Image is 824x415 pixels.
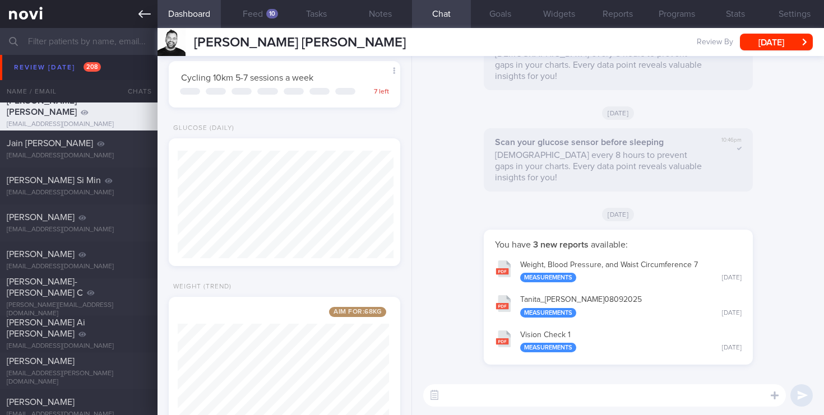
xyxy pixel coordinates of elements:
div: [EMAIL_ADDRESS][DOMAIN_NAME] [7,226,151,234]
div: Vision Check 1 [520,330,742,353]
strong: Scan your glucose sensor before sleeping [495,138,664,147]
span: Review By [697,38,733,48]
span: [PERSON_NAME]-[PERSON_NAME] C [7,277,83,297]
div: [EMAIL_ADDRESS][PERSON_NAME][DOMAIN_NAME] [7,370,151,386]
span: [PERSON_NAME] [7,357,75,366]
span: [DATE] [602,106,634,120]
div: [DATE] [722,274,742,282]
div: [EMAIL_ADDRESS][DOMAIN_NAME] [7,120,151,129]
span: [DATE] [602,208,634,221]
span: [PERSON_NAME] [7,250,75,259]
p: You have available: [495,239,742,250]
span: [PERSON_NAME] Ai [PERSON_NAME] [7,318,85,338]
span: [PERSON_NAME] [PERSON_NAME] [7,96,77,116]
div: [EMAIL_ADDRESS][DOMAIN_NAME] [7,263,151,271]
button: [DATE] [740,34,813,50]
span: [PERSON_NAME] [7,398,75,407]
div: 7 left [361,88,389,96]
span: [PERSON_NAME] Si Min [7,176,101,185]
button: Vision Check 1 Measurements [DATE] [489,323,747,358]
div: [EMAIL_ADDRESS][DOMAIN_NAME] [7,342,151,351]
div: Measurements [520,308,576,318]
div: Weight, Blood Pressure, and Waist Circumference 7 [520,260,742,283]
p: [DEMOGRAPHIC_DATA] every 8 hours to prevent gaps in your charts. Every data point reveals valuabl... [495,150,706,183]
div: [DATE] [722,344,742,352]
div: Measurements [520,273,576,282]
span: Jain [PERSON_NAME] [7,139,93,148]
span: 10:46pm [721,137,742,144]
p: [DEMOGRAPHIC_DATA] every 8 hours to prevent gaps in your charts. Every data point reveals valuabl... [495,48,706,82]
div: [PERSON_NAME][EMAIL_ADDRESS][DOMAIN_NAME] [7,301,151,318]
button: Weight, Blood Pressure, and Waist Circumference 7 Measurements [DATE] [489,253,747,288]
span: [PERSON_NAME] [PERSON_NAME] [194,36,406,49]
div: [EMAIL_ADDRESS][DOMAIN_NAME] [7,189,151,197]
button: Tanita_[PERSON_NAME]08092025 Measurements [DATE] [489,288,747,323]
div: [PERSON_NAME][EMAIL_ADDRESS][PERSON_NAME][DOMAIN_NAME] [7,74,151,91]
strong: 3 new reports [531,240,591,249]
div: Measurements [520,343,576,352]
div: Weight (Trend) [169,283,232,291]
div: [EMAIL_ADDRESS][DOMAIN_NAME] [7,152,151,160]
div: 10 [266,9,278,18]
span: Aim for: 68 kg [329,307,386,317]
div: Glucose (Daily) [169,124,234,133]
span: [PERSON_NAME] [7,61,75,70]
div: [DATE] [722,309,742,318]
span: Cycling 10km 5-7 sessions a week [181,73,313,82]
div: Tanita_ [PERSON_NAME] 08092025 [520,295,742,318]
span: [PERSON_NAME] [7,213,75,222]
